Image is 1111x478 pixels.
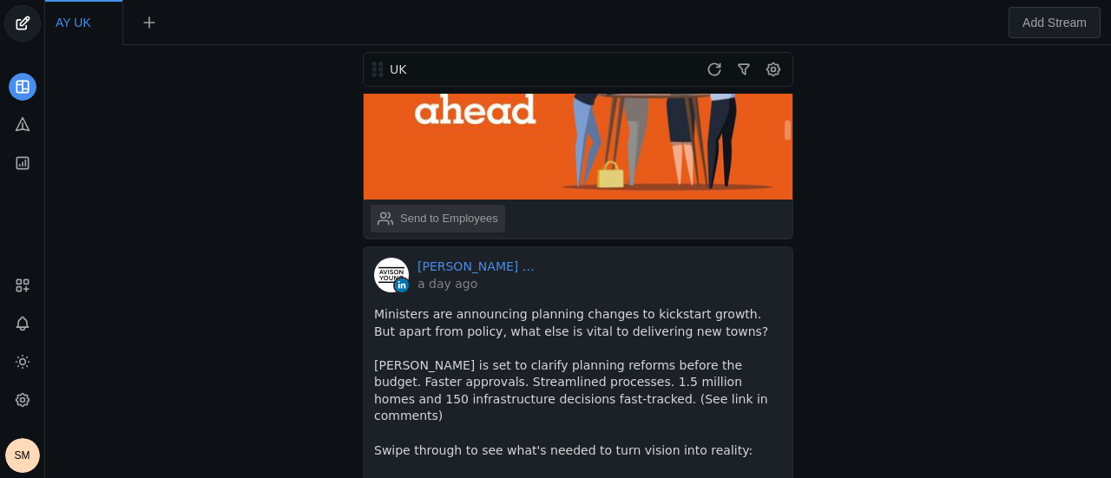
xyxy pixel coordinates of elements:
[1009,7,1101,38] button: Add Stream
[417,258,539,275] a: [PERSON_NAME] [PERSON_NAME] │[GEOGRAPHIC_DATA]
[371,205,505,232] button: Send to Employees
[134,15,165,29] app-icon-button: New Tab
[374,258,409,292] img: cache
[417,275,539,292] a: a day ago
[56,16,91,29] span: Click to edit name
[390,61,596,78] div: UK
[400,210,498,227] div: Send to Employees
[5,438,40,473] button: SM
[388,61,596,78] div: UK
[1022,14,1087,31] span: Add Stream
